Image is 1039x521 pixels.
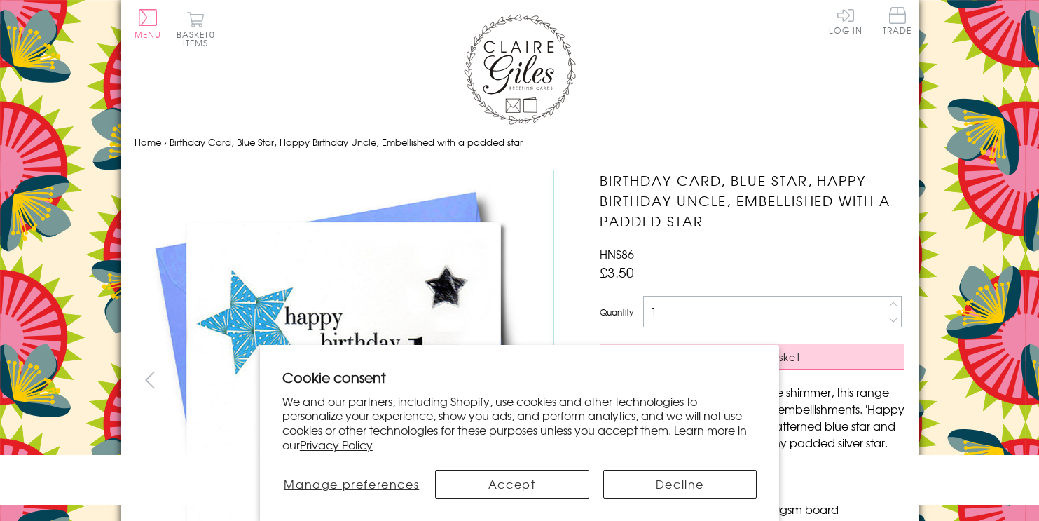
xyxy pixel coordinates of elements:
[135,9,162,39] button: Menu
[164,135,167,149] span: ›
[300,436,373,453] a: Privacy Policy
[829,7,862,34] a: Log In
[284,475,419,492] span: Manage preferences
[183,28,215,49] span: 0 items
[883,7,912,34] span: Trade
[282,367,757,387] h2: Cookie consent
[464,14,576,125] img: Claire Giles Greetings Cards
[600,245,634,262] span: HNS86
[435,470,589,499] button: Accept
[135,135,161,149] a: Home
[603,470,757,499] button: Decline
[883,7,912,37] a: Trade
[600,262,634,282] span: £3.50
[282,470,421,499] button: Manage preferences
[135,128,905,157] nav: breadcrumbs
[135,28,162,41] span: Menu
[282,394,757,452] p: We and our partners, including Shopify, use cookies and other technologies to personalize your ex...
[135,364,166,395] button: prev
[600,170,904,231] h1: Birthday Card, Blue Star, Happy Birthday Uncle, Embellished with a padded star
[600,306,633,318] label: Quantity
[177,11,215,47] button: Basket0 items
[600,344,904,370] button: Add to Basket
[170,135,523,149] span: Birthday Card, Blue Star, Happy Birthday Uncle, Embellished with a padded star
